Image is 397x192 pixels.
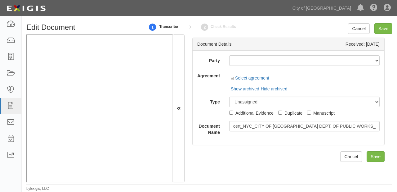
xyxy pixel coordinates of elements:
[370,4,377,12] i: Help Center - Complianz
[193,71,225,79] label: Agreement
[340,151,362,162] a: Cancel
[148,20,157,34] a: 1
[229,111,233,115] input: Additional Evidence
[367,151,385,162] input: Save
[26,23,142,31] h1: Edit Document
[348,23,370,34] a: Cancel
[284,109,302,116] div: Duplicate
[235,109,274,116] div: Additional Evidence
[313,109,334,116] div: Manuscript
[30,186,49,191] a: Exigis, LLC
[307,111,311,115] input: Manuscript
[231,75,269,80] a: Select agreement
[193,121,225,135] label: Document Name
[200,24,209,31] strong: 2
[197,41,232,47] div: Document Details
[346,41,380,47] div: Received: [DATE]
[148,24,157,31] strong: 1
[278,111,282,115] input: Duplicate
[200,20,209,34] a: Check Results
[193,55,225,64] label: Party
[26,186,49,191] small: by
[159,25,178,29] small: Transcribe
[229,86,259,91] a: Show arhived
[211,25,236,29] small: Check Results
[193,97,225,105] label: Type
[259,86,288,91] a: Hide arhived
[374,23,392,34] input: Save
[289,2,354,14] a: City of [GEOGRAPHIC_DATA]
[5,3,47,14] img: logo-5460c22ac91f19d4615b14bd174203de0afe785f0fc80cf4dbbc73dc1793850b.png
